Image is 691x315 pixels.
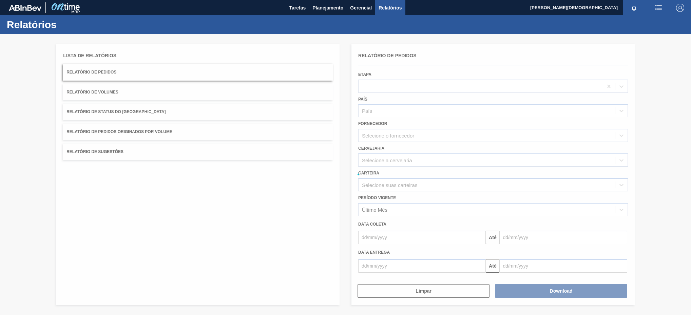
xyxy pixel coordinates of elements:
[7,21,127,28] h1: Relatórios
[9,5,41,11] img: TNhmsLtSVTkK8tSr43FrP2fwEKptu5GPRR3wAAAABJRU5ErkJggg==
[676,4,684,12] img: Logout
[350,4,372,12] span: Gerencial
[623,3,645,13] button: Notificações
[312,4,343,12] span: Planejamento
[379,4,402,12] span: Relatórios
[654,4,663,12] img: userActions
[289,4,306,12] span: Tarefas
